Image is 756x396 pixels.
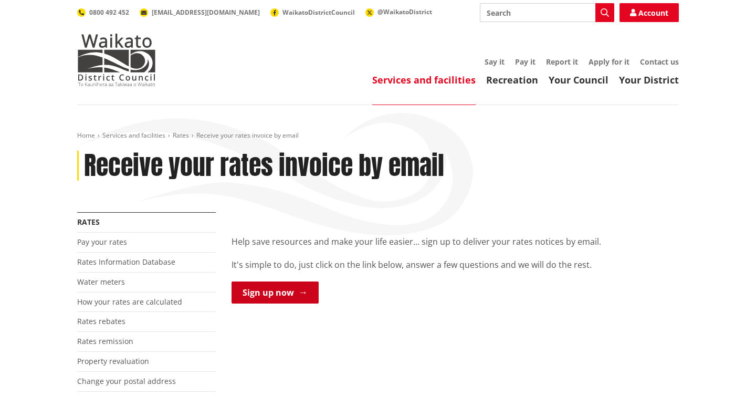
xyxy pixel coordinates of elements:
a: @WaikatoDistrict [365,7,432,16]
a: Say it [485,57,505,67]
a: Pay your rates [77,237,127,247]
a: WaikatoDistrictCouncil [270,8,355,17]
a: Pay it [515,57,535,67]
a: Rates remission [77,336,133,346]
a: Rates [77,217,100,227]
nav: breadcrumb [77,131,679,140]
a: Services and facilities [372,74,476,86]
span: @WaikatoDistrict [377,7,432,16]
a: Your Council [549,74,608,86]
a: Home [77,131,95,140]
input: Search input [480,3,614,22]
img: Waikato District Council - Te Kaunihera aa Takiwaa o Waikato [77,34,156,86]
span: 0800 492 452 [89,8,129,17]
a: Property revaluation [77,356,149,366]
span: Receive your rates invoice by email [196,131,299,140]
a: Water meters [77,277,125,287]
p: It's simple to do, just click on the link below, answer a few questions and we will do the rest. [232,258,679,271]
a: Rates Information Database [77,257,175,267]
a: Apply for it [589,57,629,67]
a: Recreation [486,74,538,86]
a: Your District [619,74,679,86]
a: Account [619,3,679,22]
a: How your rates are calculated [77,297,182,307]
a: Change your postal address [77,376,176,386]
span: [EMAIL_ADDRESS][DOMAIN_NAME] [152,8,260,17]
span: WaikatoDistrictCouncil [282,8,355,17]
a: 0800 492 452 [77,8,129,17]
a: Rates [173,131,189,140]
a: Report it [546,57,578,67]
a: Services and facilities [102,131,165,140]
p: Help save resources and make your life easier… sign up to deliver your rates notices by email. [232,235,679,248]
a: Rates rebates [77,316,125,326]
a: Sign up now [232,282,319,304]
a: [EMAIL_ADDRESS][DOMAIN_NAME] [140,8,260,17]
h1: Receive your rates invoice by email [84,151,444,181]
iframe: Messenger Launcher [708,352,745,390]
a: Contact us [640,57,679,67]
